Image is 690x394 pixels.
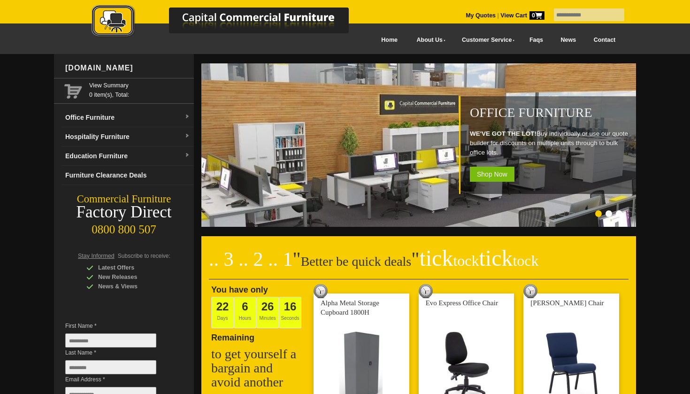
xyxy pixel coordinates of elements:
a: My Quotes [466,12,496,19]
span: 26 [261,300,274,313]
span: Email Address * [65,375,170,384]
h1: Office Furniture [470,106,631,120]
img: dropdown [184,114,190,120]
a: View Cart0 [499,12,544,19]
span: 0 item(s), Total: [89,81,190,98]
div: 0800 800 507 [54,218,194,236]
li: Page dot 3 [616,210,622,217]
span: Minutes [256,297,279,328]
div: News & Views [86,282,176,291]
div: Factory Direct [54,206,194,219]
div: Latest Offers [86,263,176,272]
span: .. 3 .. 2 .. 1 [209,248,293,270]
span: tock [453,252,479,269]
strong: View Cart [500,12,544,19]
span: 16 [284,300,297,313]
a: Office Furnituredropdown [61,108,194,127]
span: 0 [529,11,544,20]
span: " [293,248,301,270]
span: Subscribe to receive: [118,253,170,259]
img: Office Furniture [201,63,638,227]
img: tick tock deal clock [419,284,433,298]
span: Remaining [211,329,254,342]
li: Page dot 1 [595,210,602,217]
img: dropdown [184,153,190,158]
span: 6 [242,300,248,313]
a: News [552,30,585,51]
img: tick tock deal clock [523,284,537,298]
span: tick tick [419,246,538,270]
h2: Better be quick deals [209,251,629,279]
a: Faqs [521,30,552,51]
img: tick tock deal clock [314,284,328,298]
input: First Name * [65,333,156,348]
span: Shop Now [470,167,514,182]
span: Days [211,297,234,328]
a: View Summary [89,81,190,90]
span: Last Name * [65,348,170,357]
a: Contact [585,30,624,51]
span: First Name * [65,321,170,331]
span: Seconds [279,297,301,328]
a: Customer Service [452,30,521,51]
div: [DOMAIN_NAME] [61,54,194,82]
span: Hours [234,297,256,328]
img: dropdown [184,133,190,139]
div: New Releases [86,272,176,282]
input: Last Name * [65,360,156,374]
img: Capital Commercial Furniture Logo [66,5,394,39]
p: Buy individually or use our quote builder for discounts on multiple units through to bulk office ... [470,129,631,157]
a: Furniture Clearance Deals [61,166,194,185]
span: " [411,248,538,270]
span: 22 [216,300,229,313]
a: Education Furnituredropdown [61,147,194,166]
a: Office Furniture WE'VE GOT THE LOT!Buy individually or use our quote builder for discounts on mul... [201,222,638,228]
a: Capital Commercial Furniture Logo [66,5,394,42]
span: Stay Informed [78,253,115,259]
span: tock [513,252,538,269]
h2: to get yourself a bargain and avoid another [211,347,305,389]
div: Commercial Furniture [54,193,194,206]
a: Hospitality Furnituredropdown [61,127,194,147]
strong: WE'VE GOT THE LOT! [470,130,537,137]
span: You have only [211,285,268,294]
li: Page dot 2 [606,210,612,217]
a: About Us [406,30,452,51]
